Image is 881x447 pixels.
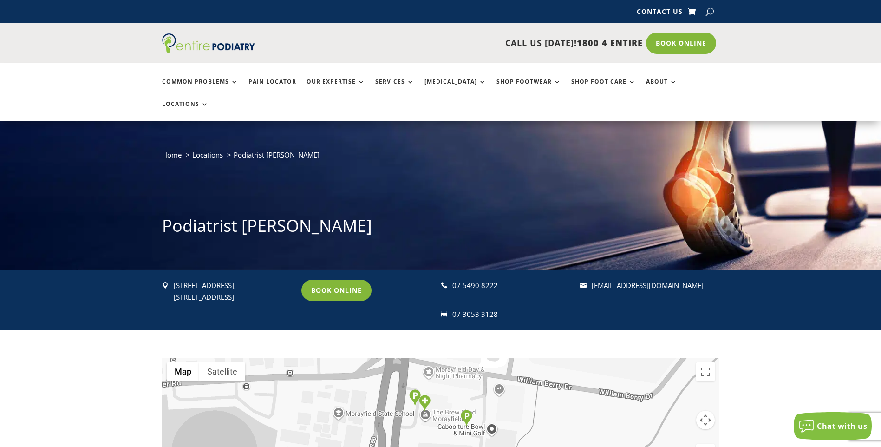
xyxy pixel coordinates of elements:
[409,389,421,406] div: Parking
[199,362,245,381] button: Show satellite imagery
[162,79,238,99] a: Common Problems
[637,8,683,19] a: Contact Us
[592,281,704,290] a: [EMAIL_ADDRESS][DOMAIN_NAME]
[162,214,719,242] h1: Podiatrist [PERSON_NAME]
[452,280,572,292] div: 07 5490 8222
[162,282,169,289] span: 
[248,79,296,99] a: Pain Locator
[794,412,872,440] button: Chat with us
[291,37,643,49] p: CALL US [DATE]!
[696,411,715,429] button: Map camera controls
[696,362,715,381] button: Toggle fullscreen view
[461,410,472,426] div: Parking - Back of Building
[234,150,320,159] span: Podiatrist [PERSON_NAME]
[441,282,447,289] span: 
[452,309,572,321] div: 07 3053 3128
[571,79,636,99] a: Shop Foot Care
[646,33,716,54] a: Book Online
[817,421,867,431] span: Chat with us
[424,79,486,99] a: [MEDICAL_DATA]
[301,280,372,301] a: Book Online
[192,150,223,159] a: Locations
[174,280,293,303] p: [STREET_ADDRESS], [STREET_ADDRESS]
[162,149,719,168] nav: breadcrumb
[162,150,182,159] a: Home
[167,362,199,381] button: Show street map
[646,79,677,99] a: About
[307,79,365,99] a: Our Expertise
[577,37,643,48] span: 1800 4 ENTIRE
[419,395,431,411] div: Clinic
[496,79,561,99] a: Shop Footwear
[441,311,447,317] span: 
[162,101,209,121] a: Locations
[375,79,414,99] a: Services
[580,282,587,289] span: 
[162,46,255,55] a: Entire Podiatry
[162,33,255,53] img: logo (1)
